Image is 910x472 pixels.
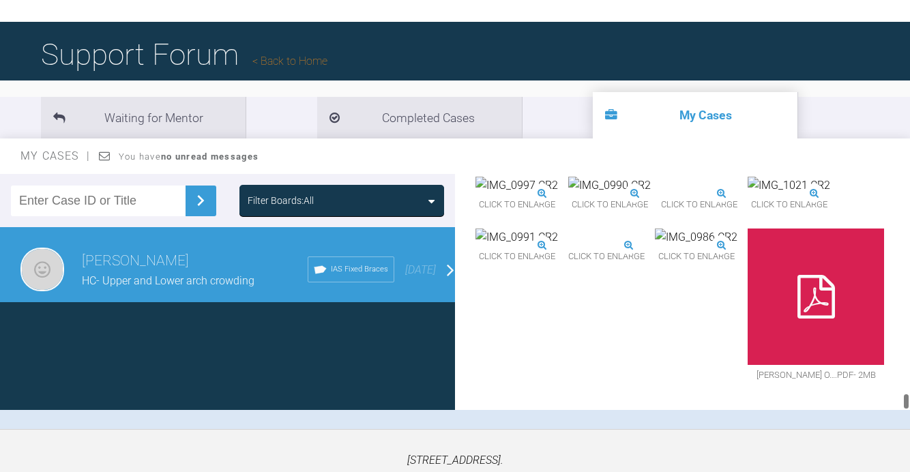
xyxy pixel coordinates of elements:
[41,97,246,138] li: Waiting for Mentor
[82,274,254,287] span: HC- Upper and Lower arch crowding
[20,149,91,162] span: My Cases
[748,365,884,386] span: [PERSON_NAME] O….pdf - 2MB
[405,263,436,276] span: [DATE]
[11,186,186,216] input: Enter Case ID or Title
[655,228,737,246] img: IMG_0986.CR2
[655,246,737,267] span: Click to enlarge
[568,177,651,194] img: IMG_0990.CR2
[568,194,651,216] span: Click to enlarge
[20,248,64,291] img: Tracey Campbell
[41,31,327,78] h1: Support Forum
[190,190,211,211] img: chevronRight.28bd32b0.svg
[161,151,259,162] strong: no unread messages
[475,194,558,216] span: Click to enlarge
[252,55,327,68] a: Back to Home
[593,92,797,138] li: My Cases
[748,194,830,216] span: Click to enlarge
[568,246,645,267] span: Click to enlarge
[119,151,259,162] span: You have
[475,246,558,267] span: Click to enlarge
[248,193,314,208] div: Filter Boards: All
[475,177,558,194] img: IMG_0997.CR2
[661,194,737,216] span: Click to enlarge
[82,250,308,273] h3: [PERSON_NAME]
[331,263,388,276] span: IAS Fixed Braces
[317,97,522,138] li: Completed Cases
[475,228,558,246] img: IMG_0991.CR2
[748,177,830,194] img: IMG_1021.CR2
